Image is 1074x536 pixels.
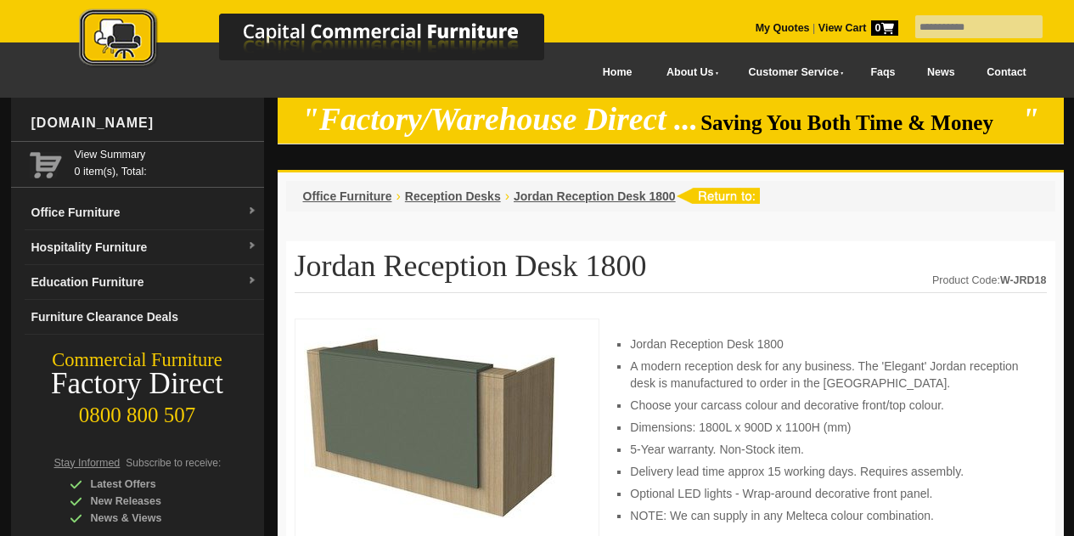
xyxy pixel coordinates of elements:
strong: View Cart [818,22,898,34]
li: Delivery lead time approx 15 working days. Requires assembly. [630,463,1029,480]
li: Dimensions: 1800L x 900D x 1100H (mm) [630,419,1029,436]
div: News & Views [70,510,231,527]
a: My Quotes [756,22,810,34]
a: News [911,54,970,92]
li: Jordan Reception Desk 1800 [630,336,1029,353]
a: Customer Service [729,54,854,92]
a: Faqs [855,54,912,92]
img: dropdown [247,241,257,251]
div: Commercial Furniture [11,348,264,372]
em: " [1021,102,1039,137]
img: dropdown [247,206,257,217]
a: Hospitality Furnituredropdown [25,230,264,265]
div: Latest Offers [70,476,231,493]
h1: Jordan Reception Desk 1800 [295,250,1047,293]
strong: W-JRD18 [1000,274,1047,286]
li: NOTE: We can supply in any Melteca colour combination. [630,507,1029,524]
img: dropdown [247,276,257,286]
img: return to [676,188,760,204]
span: 0 item(s), Total: [75,146,257,178]
li: Choose your carcass colour and decorative front/top colour. [630,397,1029,414]
a: Furniture Clearance Deals [25,300,264,335]
img: Jordan Reception Desk 1800 [304,328,559,527]
li: › [505,188,509,205]
div: [DOMAIN_NAME] [25,98,264,149]
img: Capital Commercial Furniture Logo [32,8,627,71]
a: Capital Commercial Furniture Logo [32,8,627,76]
div: Product Code: [932,272,1047,289]
li: A modern reception desk for any business. The 'Elegant' Jordan reception desk is manufactured to ... [630,358,1029,392]
div: Factory Direct [11,372,264,396]
a: View Summary [75,146,257,163]
a: Jordan Reception Desk 1800 [514,189,676,203]
span: 0 [871,20,898,36]
span: Stay Informed [54,457,121,469]
li: › [396,188,401,205]
div: New Releases [70,493,231,510]
span: Saving You Both Time & Money [700,111,1019,134]
div: 0800 800 507 [11,395,264,427]
a: Education Furnituredropdown [25,265,264,300]
a: Reception Desks [405,189,501,203]
em: "Factory/Warehouse Direct ... [301,102,698,137]
a: About Us [648,54,729,92]
li: Optional LED lights - Wrap-around decorative front panel. [630,485,1029,502]
a: Office Furnituredropdown [25,195,264,230]
a: Office Furniture [303,189,392,203]
a: View Cart0 [815,22,897,34]
a: Contact [970,54,1042,92]
span: Subscribe to receive: [126,457,221,469]
li: 5-Year warranty. Non-Stock item. [630,441,1029,458]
